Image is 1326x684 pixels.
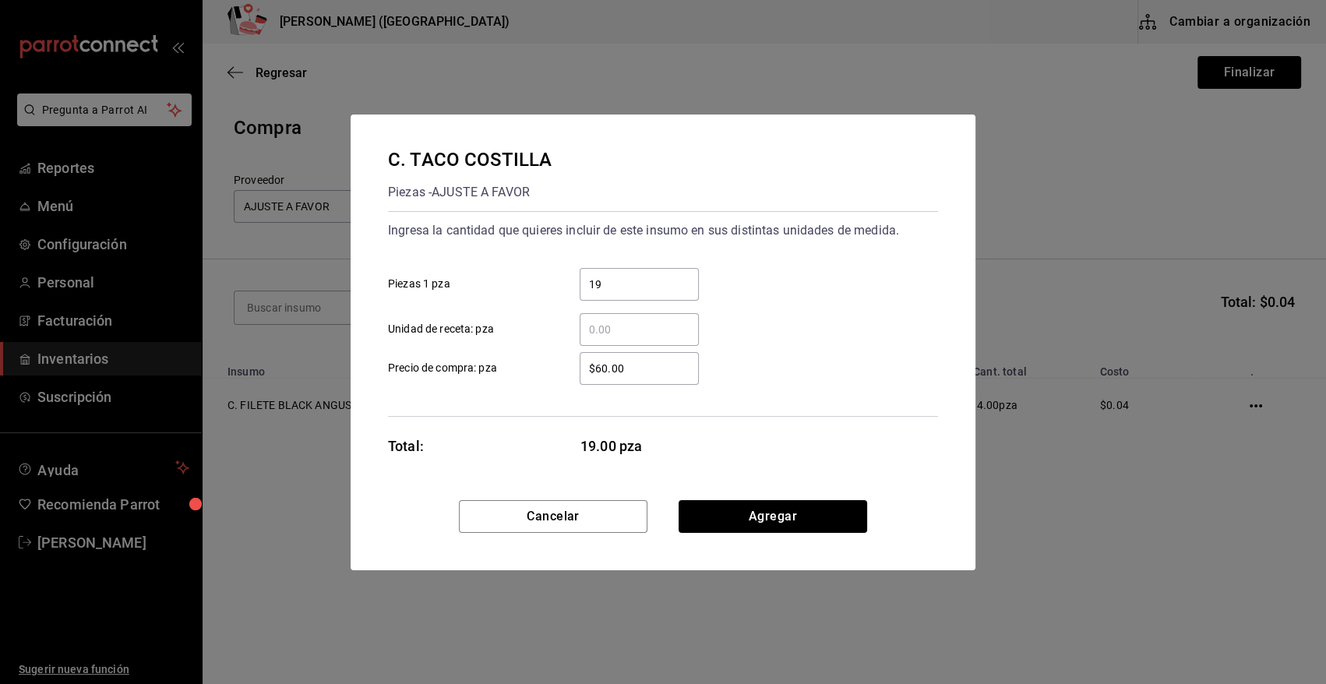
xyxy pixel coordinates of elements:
[459,500,647,533] button: Cancelar
[388,218,938,243] div: Ingresa la cantidad que quieres incluir de este insumo en sus distintas unidades de medida.
[580,435,700,457] span: 19.00 pza
[388,276,450,292] span: Piezas 1 pza
[388,321,494,337] span: Unidad de receta: pza
[580,320,699,339] input: Unidad de receta: pza
[388,146,552,174] div: C. TACO COSTILLA
[388,180,552,205] div: Piezas - AJUSTE A FAVOR
[580,275,699,294] input: Piezas 1 pza
[388,360,497,376] span: Precio de compra: pza
[580,359,699,378] input: Precio de compra: pza
[388,435,424,457] div: Total:
[679,500,867,533] button: Agregar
